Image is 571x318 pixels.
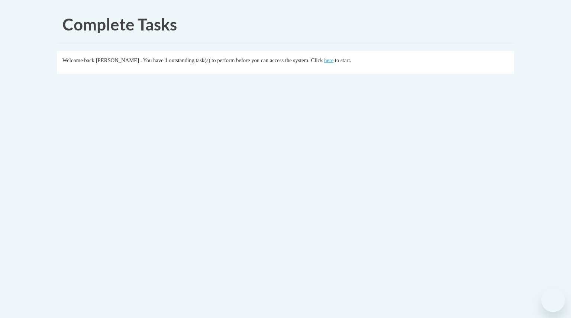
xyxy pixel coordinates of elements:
span: Complete Tasks [62,15,177,34]
span: to start. [335,57,351,63]
span: . You have [141,57,164,63]
span: outstanding task(s) to perform before you can access the system. Click [169,57,323,63]
span: 1 [165,57,167,63]
a: here [324,57,333,63]
span: [PERSON_NAME] [96,57,139,63]
iframe: Button to launch messaging window [541,288,565,312]
span: Welcome back [62,57,94,63]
